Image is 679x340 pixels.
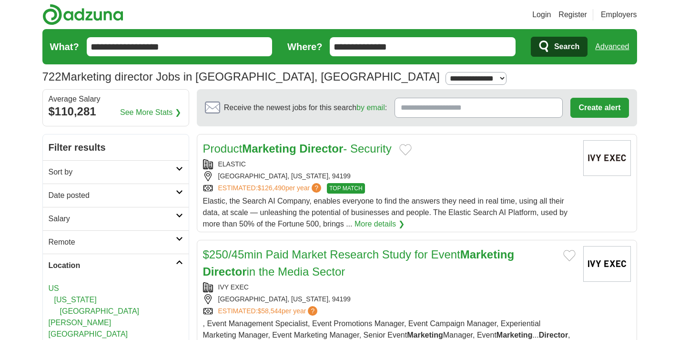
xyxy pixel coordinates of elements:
span: $58,544 [257,307,282,315]
span: TOP MATCH [327,183,365,194]
div: Average Salary [49,95,183,103]
button: Add to favorite jobs [399,144,412,155]
div: ELASTIC [203,159,576,169]
a: Employers [601,9,637,21]
h2: Salary [49,213,176,225]
span: $126,490 [257,184,285,192]
strong: Director [539,331,568,339]
span: Search [554,37,579,56]
a: [GEOGRAPHIC_DATA] [60,307,140,315]
a: More details ❯ [355,218,405,230]
a: [PERSON_NAME][GEOGRAPHIC_DATA] [49,319,128,338]
span: Receive the newest jobs for this search : [224,102,387,113]
h2: Location [49,260,176,271]
h1: Marketing director Jobs in [GEOGRAPHIC_DATA], [GEOGRAPHIC_DATA] [42,70,440,83]
label: What? [50,40,79,54]
strong: Marketing [407,331,443,339]
h2: Sort by [49,166,176,178]
a: ProductMarketing Director- Security [203,142,392,155]
a: Advanced [595,37,629,56]
a: IVY EXEC [218,283,249,291]
button: Add to favorite jobs [563,250,576,261]
a: Login [532,9,551,21]
h2: Remote [49,237,176,248]
a: ESTIMATED:$126,490per year? [218,183,324,194]
a: by email [356,103,385,112]
a: US [49,284,59,292]
button: Search [531,37,588,57]
a: Sort by [43,160,189,184]
a: Register [558,9,587,21]
strong: Director [203,265,247,278]
label: Where? [287,40,322,54]
div: $110,281 [49,103,183,120]
button: Create alert [570,98,628,118]
span: ? [308,306,317,316]
strong: Marketing [460,248,514,261]
a: [US_STATE] [54,296,97,304]
span: ? [312,183,321,193]
a: See More Stats ❯ [120,107,181,118]
div: [GEOGRAPHIC_DATA], [US_STATE], 94199 [203,294,576,304]
span: Elastic, the Search AI Company, enables everyone to find the answers they need in real time, usin... [203,197,568,228]
div: [GEOGRAPHIC_DATA], [US_STATE], 94199 [203,171,576,181]
span: 722 [42,68,61,85]
strong: Marketing [497,331,533,339]
a: Location [43,254,189,277]
a: ESTIMATED:$58,544per year? [218,306,320,316]
img: Ivy Exec logo [583,246,631,282]
img: Adzuna logo [42,4,123,25]
img: Company logo [583,140,631,176]
strong: Marketing [242,142,296,155]
a: Remote [43,230,189,254]
a: Salary [43,207,189,230]
h2: Date posted [49,190,176,201]
strong: Director [299,142,343,155]
h2: Filter results [43,134,189,160]
a: $250/45min Paid Market Research Study for EventMarketing Directorin the Media Sector [203,248,515,278]
a: Date posted [43,184,189,207]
